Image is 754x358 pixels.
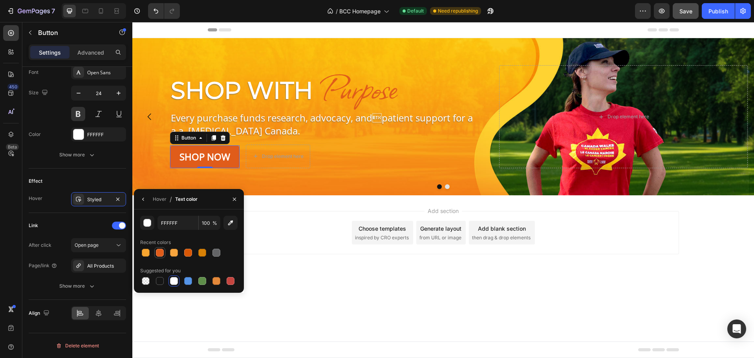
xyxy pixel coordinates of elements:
[305,162,309,167] button: Dot
[38,28,105,37] p: Button
[29,178,42,185] div: Effect
[340,212,398,219] span: then drag & drop elements
[148,3,180,19] div: Undo/Redo
[593,84,615,106] button: Carousel Next Arrow
[48,112,65,119] div: Button
[679,8,692,15] span: Save
[673,3,699,19] button: Save
[188,44,265,87] p: Purpose
[313,162,317,167] button: Dot
[7,84,19,90] div: 450
[708,7,728,15] div: Publish
[226,202,274,211] div: Choose templates
[29,195,42,202] div: Hover
[29,279,126,293] button: Show more
[288,202,329,211] div: Generate layout
[212,220,217,227] span: %
[140,239,171,246] div: Recent colors
[157,216,198,230] input: Eg: FFFFFF
[47,128,98,141] p: Shop Now
[170,195,172,204] span: /
[75,242,99,248] span: Open page
[6,144,19,150] div: Beta
[407,7,424,15] span: Default
[39,48,61,57] p: Settings
[287,212,329,219] span: from URL or image
[336,7,338,15] span: /
[87,263,124,270] div: All Products
[87,196,110,203] div: Styled
[87,131,124,138] div: FFFFFF
[29,88,49,98] div: Size
[3,3,59,19] button: 7
[175,196,198,203] div: Text color
[339,7,381,15] span: BCC Homepage
[153,196,167,203] div: Hover
[223,212,276,219] span: inspired by CRO experts
[29,308,51,319] div: Align
[29,148,126,162] button: Show more
[140,267,181,274] div: Suggested for you
[29,262,57,269] div: Page/link
[702,3,735,19] button: Publish
[292,185,329,193] span: Add section
[130,131,171,138] div: Drop element here
[59,151,96,159] div: Show more
[346,202,393,211] div: Add blank section
[29,222,38,229] div: Link
[56,341,99,351] div: Delete element
[727,319,746,338] div: Open Intercom Messenger
[188,43,265,88] h2: Rich Text Editor. Editing area: main
[71,238,126,252] button: Open page
[59,282,96,290] div: Show more
[51,6,55,16] p: 7
[132,22,754,358] iframe: Design area
[29,242,51,249] div: After click
[87,69,124,76] div: Open Sans
[38,89,344,116] p: Every purchase funds research, advocacy, andpatient support for a a a [MEDICAL_DATA] Canada.
[29,131,41,138] div: Color
[438,7,478,15] span: Need republishing
[29,340,126,352] button: Delete element
[38,88,345,116] div: Rich Text Editor. Editing area: main
[77,48,104,57] p: Advanced
[475,92,517,98] div: Drop element here
[29,69,38,76] div: Font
